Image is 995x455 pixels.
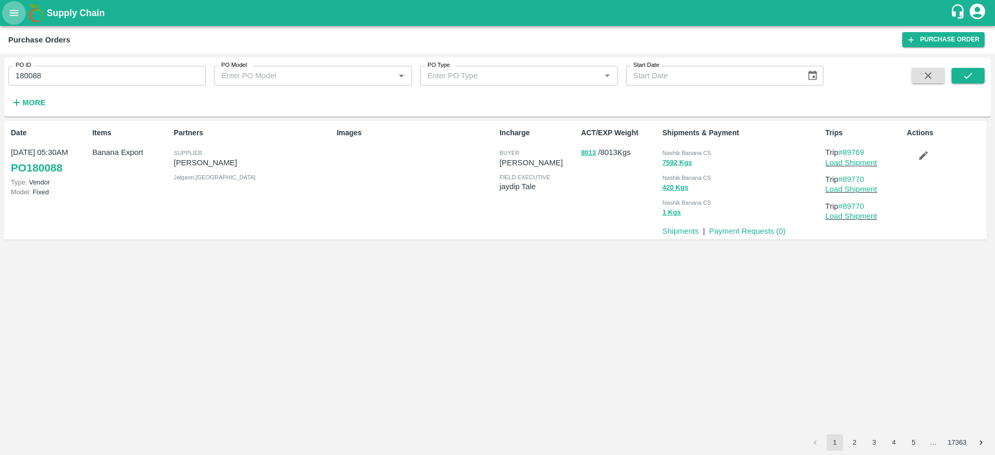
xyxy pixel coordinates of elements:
button: Go to page 17363 [945,434,970,451]
a: Payment Requests (0) [709,227,786,235]
p: Partners [174,127,332,138]
input: Enter PO ID [8,66,206,86]
input: Enter PO Type [423,69,584,82]
button: Go to page 4 [886,434,902,451]
p: Images [337,127,495,138]
span: Jalgaon , [GEOGRAPHIC_DATA] [174,174,255,180]
span: Nashik Banana CS [662,175,711,181]
p: Shipments & Payment [662,127,821,138]
input: Enter PO Model [217,69,378,82]
span: Model: [11,188,31,196]
a: Load Shipment [826,159,877,167]
p: Trip [826,174,903,185]
button: page 1 [827,434,843,451]
p: Banana Export [92,147,169,158]
label: PO Model [221,61,247,69]
a: #89770 [838,202,864,210]
span: buyer [500,150,519,156]
label: PO ID [16,61,31,69]
button: Go to next page [973,434,989,451]
p: Vendor [11,177,88,187]
div: account of current user [968,2,987,24]
span: Type: [11,178,27,186]
p: Actions [907,127,984,138]
button: open drawer [2,1,26,25]
img: logo [26,3,47,23]
button: 7592 Kgs [662,157,692,169]
span: Nashik Banana CS [662,150,711,156]
a: Supply Chain [47,6,950,20]
button: 420 Kgs [662,182,688,194]
div: customer-support [950,4,968,22]
div: … [925,438,942,448]
p: Trip [826,201,903,212]
button: Choose date [803,66,822,86]
p: [DATE] 05:30AM [11,147,88,158]
b: Supply Chain [47,8,105,18]
div: Purchase Orders [8,33,70,47]
button: Go to page 3 [866,434,883,451]
p: Items [92,127,169,138]
p: Date [11,127,88,138]
p: Trip [826,147,903,158]
p: [PERSON_NAME] [174,157,332,168]
p: / 8013 Kgs [581,147,658,159]
button: Go to page 2 [846,434,863,451]
nav: pagination navigation [805,434,991,451]
span: Nashik Banana CS [662,200,711,206]
button: Open [601,69,614,82]
a: Load Shipment [826,185,877,193]
strong: More [22,98,46,107]
a: #89769 [838,148,864,157]
p: Trips [826,127,903,138]
div: | [699,221,705,237]
a: Purchase Order [902,32,985,47]
span: field executive [500,174,550,180]
p: ACT/EXP Weight [581,127,658,138]
button: 1 Kgs [662,207,680,219]
label: Start Date [633,61,659,69]
button: More [8,94,48,111]
p: jaydip Tale [500,181,577,192]
button: Open [394,69,408,82]
a: #89770 [838,175,864,183]
label: PO Type [428,61,450,69]
p: Incharge [500,127,577,138]
input: Start Date [626,66,799,86]
a: Load Shipment [826,212,877,220]
p: [PERSON_NAME] [500,157,577,168]
span: Supplier [174,150,202,156]
p: Fixed [11,187,88,197]
button: 8013 [581,147,596,159]
a: Shipments [662,227,699,235]
a: PO180088 [11,159,62,177]
button: Go to page 5 [905,434,922,451]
